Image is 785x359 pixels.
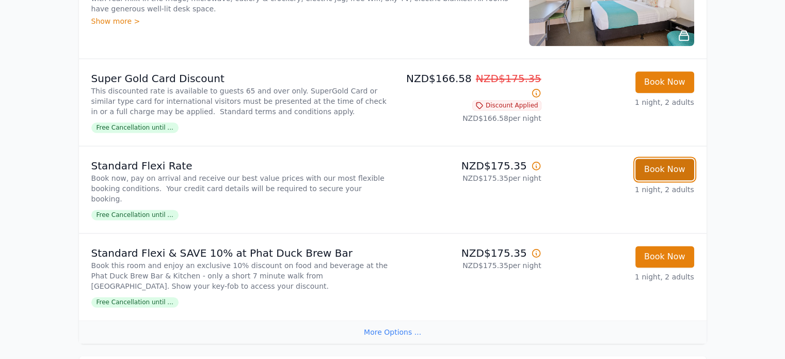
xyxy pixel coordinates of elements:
[397,246,541,260] p: NZD$175.35
[397,113,541,123] p: NZD$166.58 per night
[476,72,541,85] span: NZD$175.35
[91,260,389,291] p: Book this room and enjoy an exclusive 10% discount on food and beverage at the Phat Duck Brew Bar...
[91,210,179,220] span: Free Cancellation until ...
[550,184,694,195] p: 1 night, 2 adults
[472,100,541,111] span: Discount Applied
[635,246,694,268] button: Book Now
[635,159,694,180] button: Book Now
[91,16,517,26] div: Show more >
[397,173,541,183] p: NZD$175.35 per night
[550,97,694,107] p: 1 night, 2 adults
[79,320,707,344] div: More Options ...
[397,71,541,100] p: NZD$166.58
[91,297,179,307] span: Free Cancellation until ...
[91,246,389,260] p: Standard Flexi & SAVE 10% at Phat Duck Brew Bar
[550,272,694,282] p: 1 night, 2 adults
[397,260,541,271] p: NZD$175.35 per night
[91,173,389,204] p: Book now, pay on arrival and receive our best value prices with our most flexible booking conditi...
[91,122,179,133] span: Free Cancellation until ...
[91,86,389,117] p: This discounted rate is available to guests 65 and over only. SuperGold Card or similar type card...
[91,71,389,86] p: Super Gold Card Discount
[91,159,389,173] p: Standard Flexi Rate
[397,159,541,173] p: NZD$175.35
[635,71,694,93] button: Book Now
